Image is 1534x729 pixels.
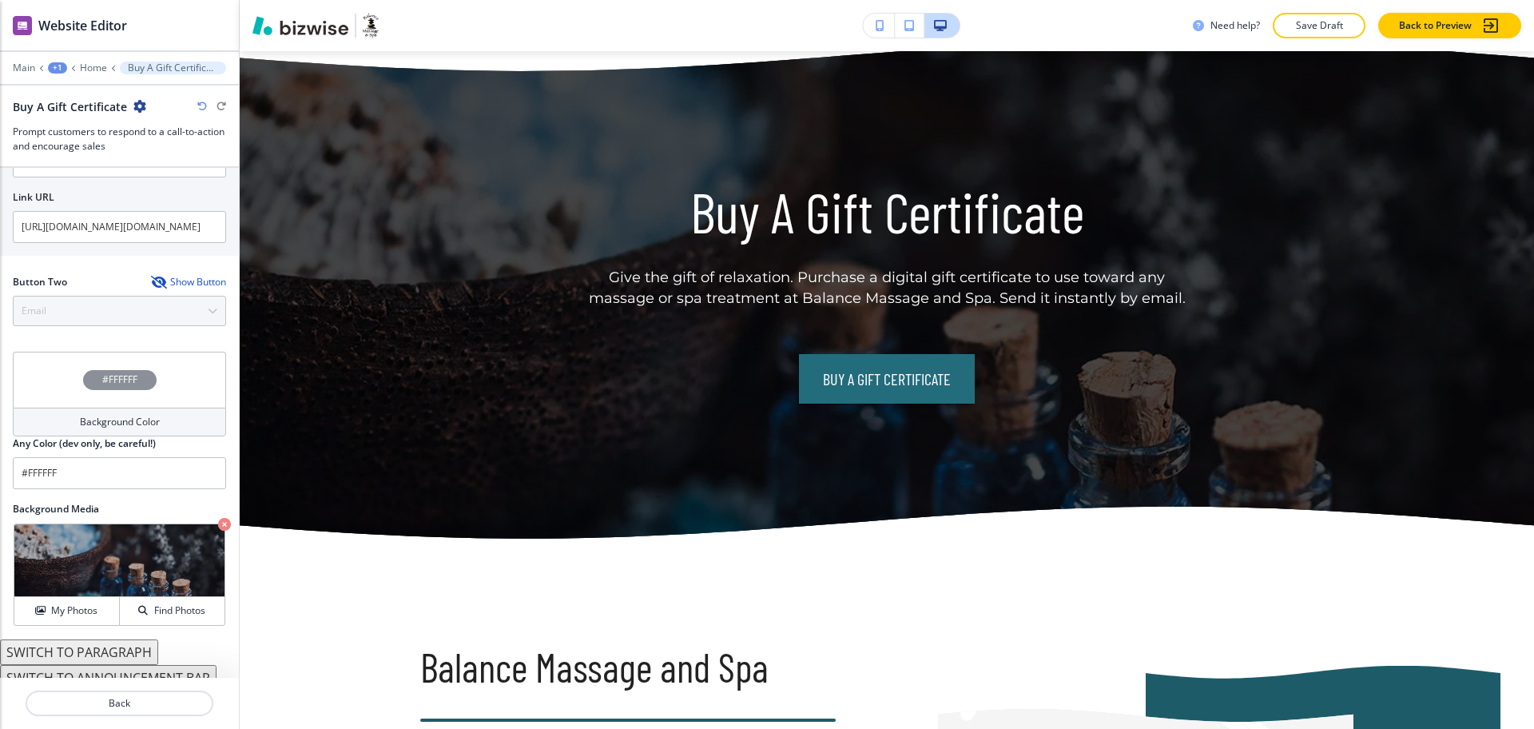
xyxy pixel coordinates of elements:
h2: Background Media [13,502,226,516]
button: Find Photos [120,597,225,625]
h4: Background Color [80,415,160,429]
img: editor icon [13,16,32,35]
h4: My Photos [51,604,97,618]
a: Buy A Gift Certificate [799,354,975,404]
button: Main [13,62,35,74]
h3: Prompt customers to respond to a call-to-action and encourage sales [13,125,226,153]
h2: Button Two [13,275,67,289]
button: Show Button [151,276,226,289]
h2: Website Editor [38,16,127,35]
p: Back [27,696,212,711]
p: Save Draft [1294,18,1345,33]
p: Give the gift of relaxation. Purchase a digital gift certificate to use toward any massage or spa... [575,268,1198,309]
h2: Any Color (dev only, be careful!) [13,436,156,451]
h1: Buy A Gift Certificate [690,174,1084,249]
p: Back to Preview [1399,18,1472,33]
button: Back [26,691,213,716]
div: My PhotosFind Photos [13,523,226,627]
img: Your Logo [363,13,379,38]
button: #FFFFFFBackground Color [13,352,226,436]
button: Back to Preview [1378,13,1521,38]
p: Balance Massage and Spa [420,640,836,694]
img: Bizwise Logo [252,16,348,35]
button: Home [80,62,107,74]
h4: Find Photos [154,604,205,618]
button: My Photos [14,597,120,625]
p: Buy A Gift Certificate [128,62,218,74]
input: Ex. www.google.com [13,211,226,243]
button: Save Draft [1273,13,1365,38]
button: +1 [48,62,67,74]
h3: Need help? [1210,18,1260,33]
button: Buy A Gift Certificate [120,62,226,74]
h4: #FFFFFF [102,372,137,387]
h2: Buy A Gift Certificate [13,98,127,115]
h2: Link URL [13,190,54,205]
